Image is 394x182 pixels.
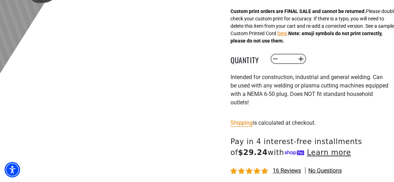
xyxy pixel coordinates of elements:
span: No questions [308,167,342,175]
div: is calculated at checkout. [230,118,389,128]
span: Intended for construction, industrial and general welding. Can be used with any welding or plasma... [230,74,388,106]
a: Shipping [230,119,253,126]
div: Accessibility Menu [5,162,20,177]
span: 5.00 stars [230,168,269,175]
strong: Note: emoji symbols do not print correctly, please do not use them. [230,31,382,44]
label: Quantity [230,54,266,64]
span: 16 reviews [273,167,301,174]
strong: Custom print orders are FINAL SALE and cannot be returned. [230,8,366,14]
button: here [277,30,287,37]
